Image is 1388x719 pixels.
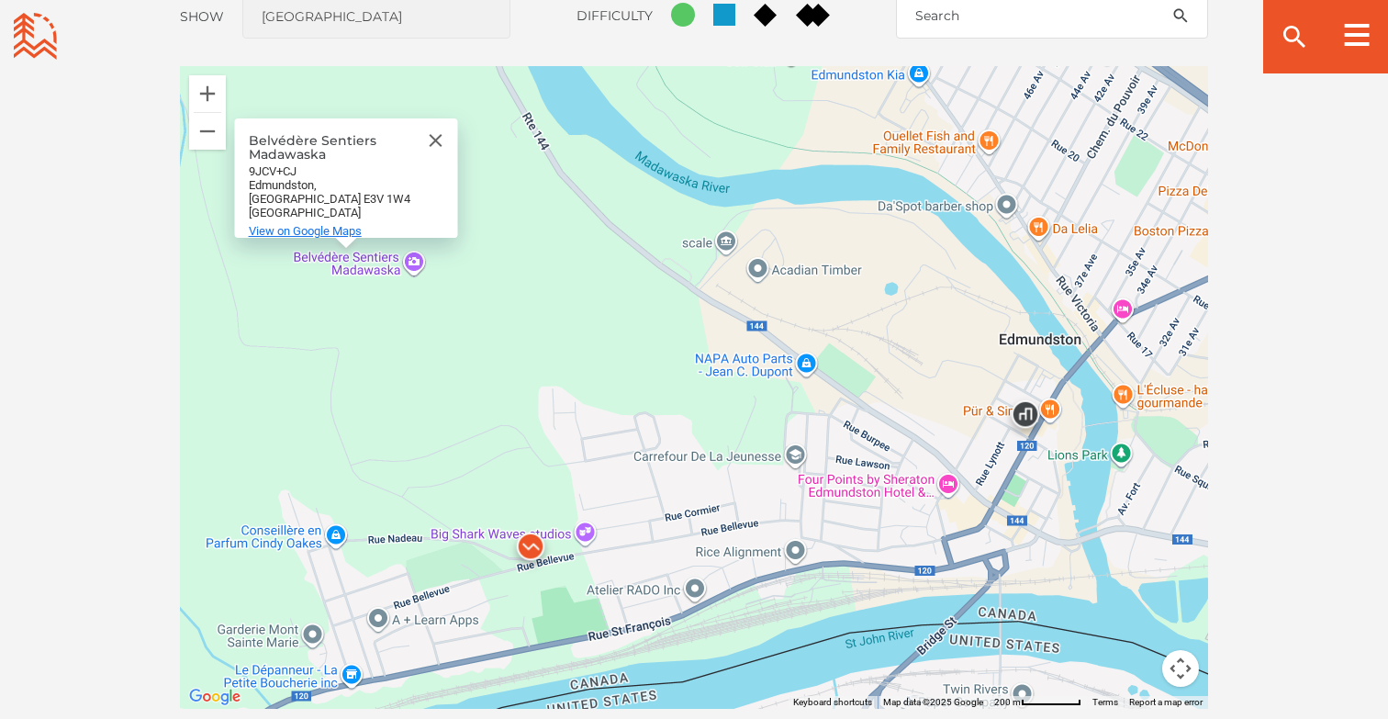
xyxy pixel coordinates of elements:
div: Belvédère Sentiers Madawaska [249,134,414,162]
div: 9JCV+CJ [249,164,414,178]
button: Zoom out [189,113,226,150]
label: Show [180,8,224,25]
button: Close [414,118,458,163]
button: Map Scale: 200 m per 62 pixels [989,696,1087,709]
button: Map camera controls [1162,650,1199,687]
ion-icon: search [1171,6,1190,25]
a: Terms (opens in new tab) [1092,697,1118,707]
a: Open this area in Google Maps (opens a new window) [185,685,245,709]
span: Map data ©2025 Google [883,697,983,707]
div: [GEOGRAPHIC_DATA] [249,206,414,219]
span: 200 m [994,697,1021,707]
a: Report a map error [1129,697,1203,707]
a: View on Google Maps [249,224,362,238]
div: Edmundston, [GEOGRAPHIC_DATA] E3V 1W4 [249,178,414,206]
ion-icon: search [1280,22,1309,51]
label: Difficulty [576,7,653,24]
img: Google [185,685,245,709]
div: Belvédère Sentiers Madawaska [235,118,458,238]
button: Zoom in [189,75,226,112]
button: Keyboard shortcuts [793,696,872,709]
